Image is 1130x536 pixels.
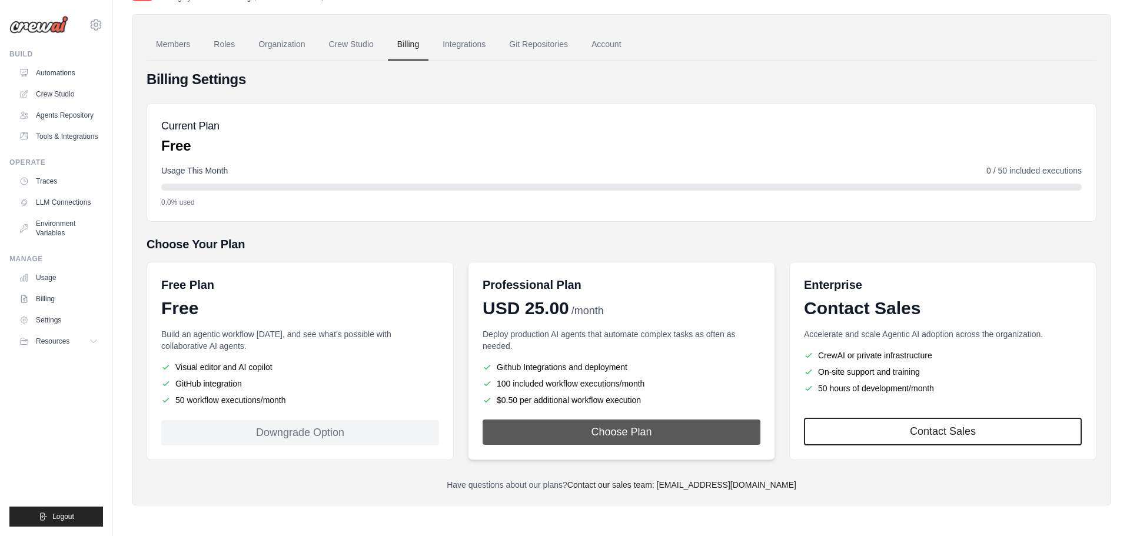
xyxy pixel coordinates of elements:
[483,394,760,406] li: $0.50 per additional workflow execution
[14,127,103,146] a: Tools & Integrations
[9,49,103,59] div: Build
[14,106,103,125] a: Agents Repository
[14,332,103,351] button: Resources
[14,85,103,104] a: Crew Studio
[161,394,439,406] li: 50 workflow executions/month
[986,165,1082,177] span: 0 / 50 included executions
[567,480,796,490] a: Contact our sales team: [EMAIL_ADDRESS][DOMAIN_NAME]
[804,349,1082,361] li: CrewAI or private infrastructure
[9,158,103,167] div: Operate
[147,29,200,61] a: Members
[161,420,439,445] div: Downgrade Option
[161,165,228,177] span: Usage This Month
[161,378,439,389] li: GitHub integration
[483,361,760,373] li: Github Integrations and deployment
[147,236,1096,252] h5: Choose Your Plan
[483,328,760,352] p: Deploy production AI agents that automate complex tasks as often as needed.
[9,507,103,527] button: Logout
[804,298,1082,319] div: Contact Sales
[161,137,220,155] p: Free
[204,29,244,61] a: Roles
[804,382,1082,394] li: 50 hours of development/month
[161,277,214,293] h6: Free Plan
[36,337,69,346] span: Resources
[804,277,1082,293] h6: Enterprise
[161,298,439,319] div: Free
[804,418,1082,445] a: Contact Sales
[433,29,495,61] a: Integrations
[9,254,103,264] div: Manage
[500,29,577,61] a: Git Repositories
[388,29,428,61] a: Billing
[9,16,68,34] img: Logo
[161,118,220,134] h5: Current Plan
[483,420,760,445] button: Choose Plan
[14,289,103,308] a: Billing
[161,361,439,373] li: Visual editor and AI copilot
[14,172,103,191] a: Traces
[804,366,1082,378] li: On-site support and training
[161,198,195,207] span: 0.0% used
[804,328,1082,340] p: Accelerate and scale Agentic AI adoption across the organization.
[14,64,103,82] a: Automations
[320,29,383,61] a: Crew Studio
[161,328,439,352] p: Build an agentic workflow [DATE], and see what's possible with collaborative AI agents.
[571,303,604,319] span: /month
[483,298,569,319] span: USD 25.00
[14,268,103,287] a: Usage
[249,29,314,61] a: Organization
[582,29,631,61] a: Account
[147,479,1096,491] p: Have questions about our plans?
[52,512,74,521] span: Logout
[147,70,1096,89] h4: Billing Settings
[14,311,103,329] a: Settings
[483,277,581,293] h6: Professional Plan
[483,378,760,389] li: 100 included workflow executions/month
[14,193,103,212] a: LLM Connections
[14,214,103,242] a: Environment Variables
